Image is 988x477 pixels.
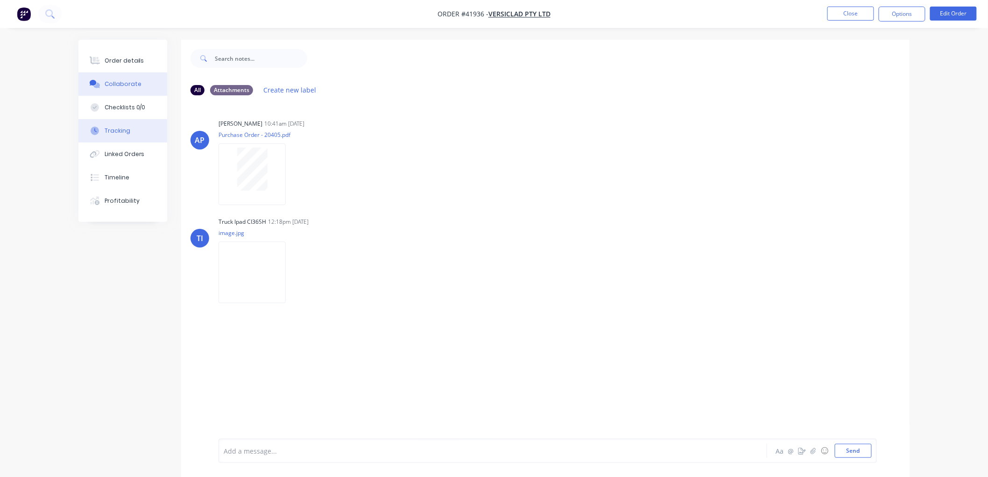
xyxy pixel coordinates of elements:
[785,445,797,456] button: @
[438,10,488,19] span: Order #41936 -
[930,7,977,21] button: Edit Order
[78,96,167,119] button: Checklists 0/0
[774,445,785,456] button: Aa
[105,103,146,112] div: Checklists 0/0
[264,120,304,128] div: 10:41am [DATE]
[210,85,253,95] div: Attachments
[105,197,140,205] div: Profitability
[197,233,203,244] div: TI
[219,120,262,128] div: [PERSON_NAME]
[879,7,925,21] button: Options
[105,150,145,158] div: Linked Orders
[819,445,830,456] button: ☺
[219,218,266,226] div: Truck Ipad CI36SH
[827,7,874,21] button: Close
[191,85,205,95] div: All
[215,49,307,68] input: Search notes...
[78,72,167,96] button: Collaborate
[195,135,205,146] div: AP
[78,49,167,72] button: Order details
[219,131,295,139] p: Purchase Order - 20405.pdf
[78,166,167,189] button: Timeline
[219,229,295,237] p: image.jpg
[259,84,321,96] button: Create new label
[268,218,309,226] div: 12:18pm [DATE]
[105,127,130,135] div: Tracking
[17,7,31,21] img: Factory
[488,10,550,19] a: VERSICLAD PTY LTD
[78,142,167,166] button: Linked Orders
[78,189,167,213] button: Profitability
[105,80,141,88] div: Collaborate
[105,57,144,65] div: Order details
[105,173,129,182] div: Timeline
[835,444,872,458] button: Send
[78,119,167,142] button: Tracking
